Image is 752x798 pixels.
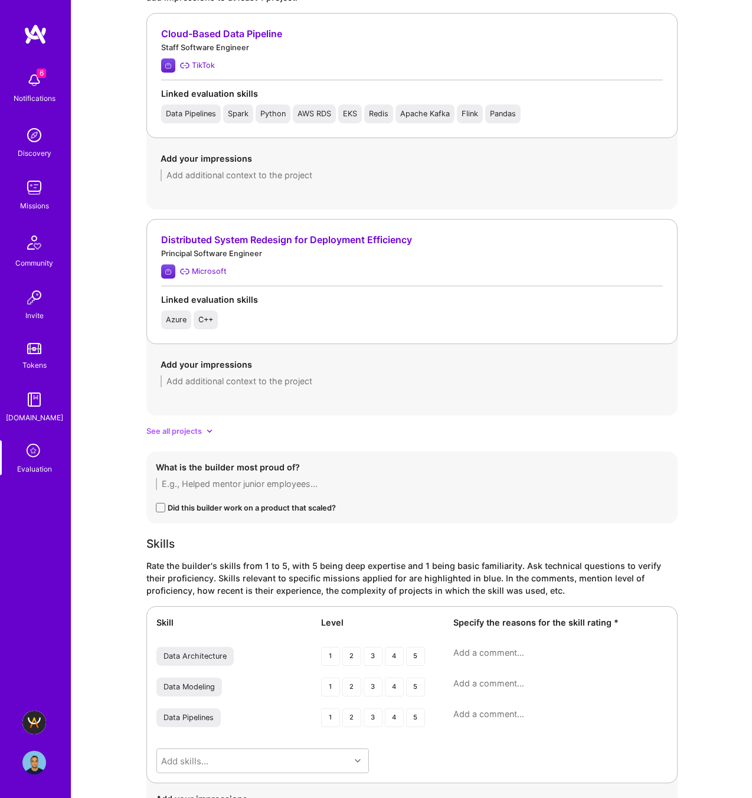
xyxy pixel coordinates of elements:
[146,538,678,550] div: Skills
[156,616,307,629] div: Skill
[22,68,46,92] img: bell
[25,309,44,322] div: Invite
[161,264,175,279] img: Company logo
[321,678,340,696] div: 1
[24,24,47,45] img: logo
[406,647,425,666] div: 5
[198,315,213,325] div: C++
[369,109,388,119] div: Redis
[342,708,361,727] div: 2
[364,708,382,727] div: 3
[22,176,46,199] img: teamwork
[161,28,663,40] div: Cloud-Based Data Pipeline
[161,58,175,73] img: Company logo
[321,708,340,727] div: 1
[22,359,47,371] div: Tokens
[146,425,202,437] span: See all projects
[406,678,425,696] div: 5
[321,647,340,666] div: 1
[18,147,51,159] div: Discovery
[23,440,45,463] i: icon SelectionTeam
[192,59,215,71] div: TikTok
[180,265,227,277] a: Microsoft
[164,713,214,722] div: Data Pipelines
[342,678,361,696] div: 2
[180,267,189,276] i: Microsoft
[22,123,46,147] img: discovery
[17,463,52,475] div: Evaluation
[161,293,663,306] div: Linked evaluation skills
[156,461,668,473] div: What is the builder most proud of?
[364,647,382,666] div: 3
[321,616,439,629] div: Level
[453,616,668,629] div: Specify the reasons for the skill rating *
[297,109,331,119] div: AWS RDS
[27,343,41,354] img: tokens
[406,708,425,727] div: 5
[207,428,212,434] i: icon ArrowDownSecondarySmall
[37,68,46,78] span: 6
[166,109,216,119] div: Data Pipelines
[161,87,663,100] div: Linked evaluation skills
[161,754,208,767] div: Add skills...
[161,152,663,165] div: Add your impressions
[192,265,227,277] div: Microsoft
[20,199,49,212] div: Missions
[166,315,187,325] div: Azure
[22,711,46,734] img: A.Team - Grow A.Team's Community & Demand
[146,425,678,437] div: See all projects
[20,228,48,257] img: Community
[161,358,663,371] div: Add your impressions
[343,109,357,119] div: EKS
[15,257,53,269] div: Community
[490,109,516,119] div: Pandas
[385,678,404,696] div: 4
[462,109,478,119] div: Flink
[6,411,63,424] div: [DOMAIN_NAME]
[161,247,663,260] div: Principal Software Engineer
[385,647,404,666] div: 4
[161,234,663,246] div: Distributed System Redesign for Deployment Efficiency
[19,751,49,774] a: User Avatar
[164,682,215,692] div: Data Modeling
[22,751,46,774] img: User Avatar
[364,678,382,696] div: 3
[260,109,286,119] div: Python
[355,758,361,764] i: icon Chevron
[161,41,663,54] div: Staff Software Engineer
[385,708,404,727] div: 4
[14,92,55,104] div: Notifications
[400,109,450,119] div: Apache Kafka
[146,560,678,597] div: Rate the builder's skills from 1 to 5, with 5 being deep expertise and 1 being basic familiarity....
[180,61,189,70] i: TikTok
[168,502,336,514] div: Did this builder work on a product that scaled?
[19,711,49,734] a: A.Team - Grow A.Team's Community & Demand
[342,647,361,666] div: 2
[180,59,215,71] a: TikTok
[164,652,227,661] div: Data Architecture
[22,388,46,411] img: guide book
[228,109,249,119] div: Spark
[22,286,46,309] img: Invite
